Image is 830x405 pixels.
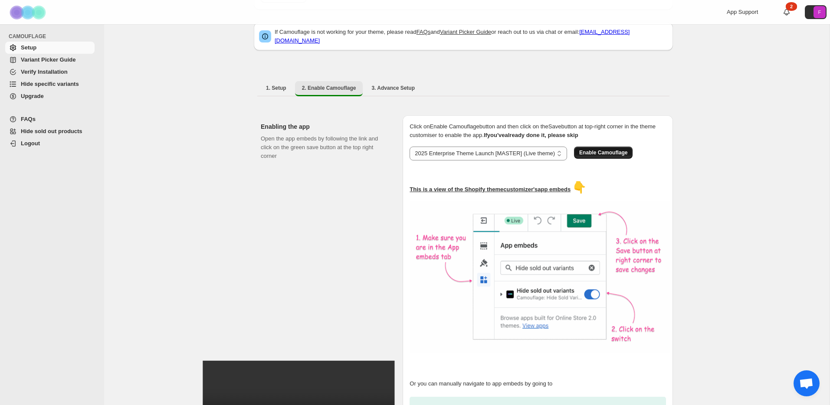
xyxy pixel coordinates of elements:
[572,181,586,194] span: 👇
[261,122,389,131] h2: Enabling the app
[794,370,820,396] a: Open chat
[805,5,827,19] button: Avatar with initials F
[410,122,666,140] p: Click on Enable Camouflage button and then click on the Save button at top-right corner in the th...
[5,66,95,78] a: Verify Installation
[5,137,95,150] a: Logout
[21,93,44,99] span: Upgrade
[5,78,95,90] a: Hide specific variants
[7,0,50,24] img: Camouflage
[484,132,578,138] b: If you've already done it, please skip
[21,81,79,87] span: Hide specific variants
[727,9,758,15] span: App Support
[786,2,797,11] div: 2
[5,113,95,125] a: FAQs
[5,125,95,137] a: Hide sold out products
[818,10,821,15] text: F
[266,85,286,91] span: 1. Setup
[21,140,40,147] span: Logout
[814,6,826,18] span: Avatar with initials F
[782,8,791,16] a: 2
[410,379,666,388] p: Or you can manually navigate to app embeds by going to
[371,85,415,91] span: 3. Advance Setup
[21,116,36,122] span: FAQs
[21,44,36,51] span: Setup
[574,149,633,156] a: Enable Camouflage
[5,54,95,66] a: Variant Picker Guide
[21,69,68,75] span: Verify Installation
[5,42,95,54] a: Setup
[417,29,431,35] a: FAQs
[410,201,670,353] img: camouflage-enable
[9,33,98,40] span: CAMOUFLAGE
[440,29,491,35] a: Variant Picker Guide
[21,128,82,134] span: Hide sold out products
[21,56,75,63] span: Variant Picker Guide
[302,85,356,91] span: 2. Enable Camouflage
[5,90,95,102] a: Upgrade
[275,28,668,45] p: If Camouflage is not working for your theme, please read and or reach out to us via chat or email:
[579,149,627,156] span: Enable Camouflage
[574,147,633,159] button: Enable Camouflage
[410,186,571,193] u: This is a view of the Shopify theme customizer's app embeds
